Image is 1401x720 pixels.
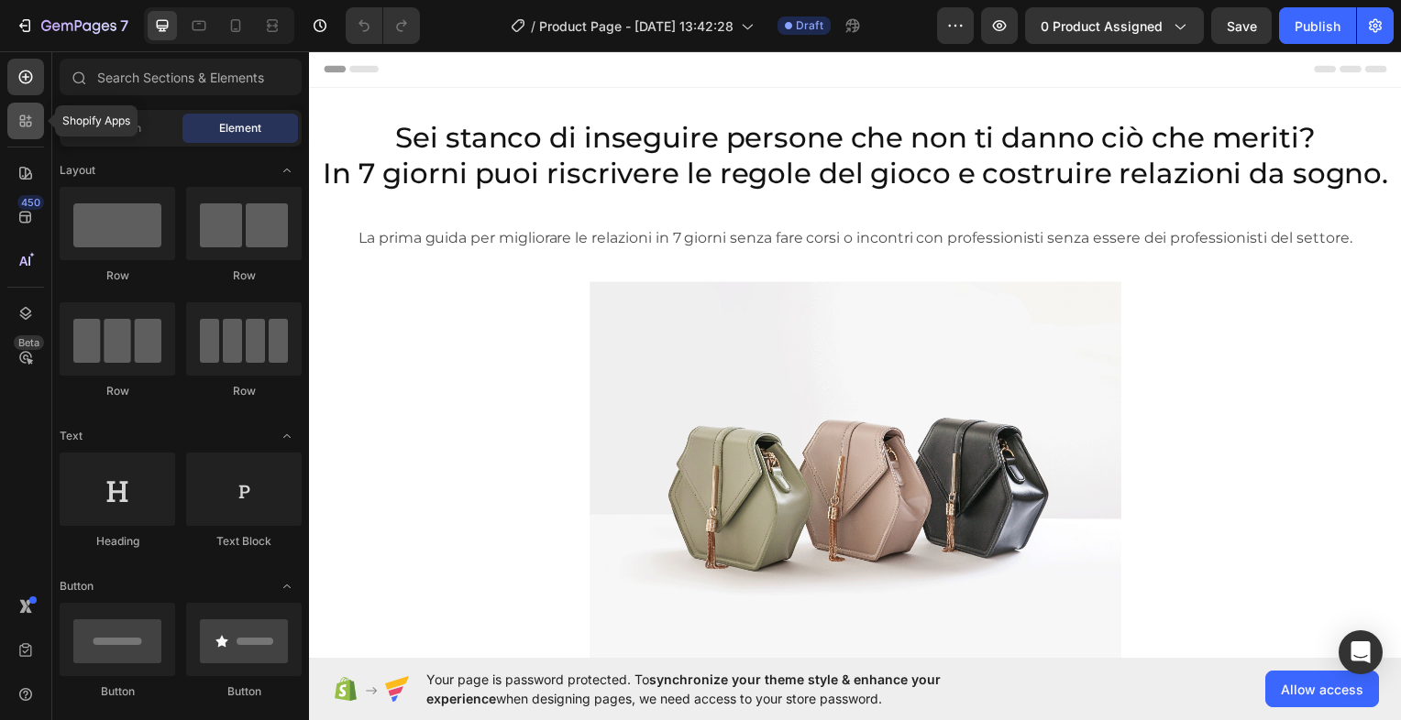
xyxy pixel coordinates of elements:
div: Publish [1295,16,1340,36]
span: Toggle open [272,572,302,601]
button: Allow access [1265,671,1379,707]
div: Undo/Redo [346,7,420,44]
div: Row [186,383,302,399]
img: image_demo.jpg [282,233,818,634]
span: Save [1227,18,1257,34]
span: Element [219,120,261,136]
div: Row [60,383,175,399]
span: Button [60,578,94,595]
button: Publish [1279,7,1356,44]
span: Layout [60,162,95,179]
button: Save [1211,7,1272,44]
iframe: Design area [309,51,1401,659]
input: Search Sections & Elements [60,59,302,95]
p: 7 [120,15,128,37]
span: Allow access [1281,680,1363,699]
div: Row [60,267,175,284]
span: Text [60,428,83,444]
span: synchronize your theme style & enhance your experience [426,671,941,706]
div: Row [186,267,302,284]
span: / [531,16,535,36]
span: 0 product assigned [1041,16,1163,36]
div: Beta [14,335,44,350]
span: Toggle open [272,156,302,185]
span: Toggle open [272,421,302,451]
div: Open Intercom Messenger [1339,630,1383,674]
button: 0 product assigned [1025,7,1204,44]
span: Your page is password protected. To when designing pages, we need access to your store password. [426,670,1012,708]
span: Section [102,120,141,136]
div: Button [60,683,175,700]
div: 450 [17,195,44,210]
span: Product Page - [DATE] 13:42:28 [539,16,734,36]
span: Draft [796,17,823,34]
div: Button [186,683,302,700]
div: Heading [60,533,175,550]
div: Text Block [186,533,302,550]
button: 7 [7,7,137,44]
